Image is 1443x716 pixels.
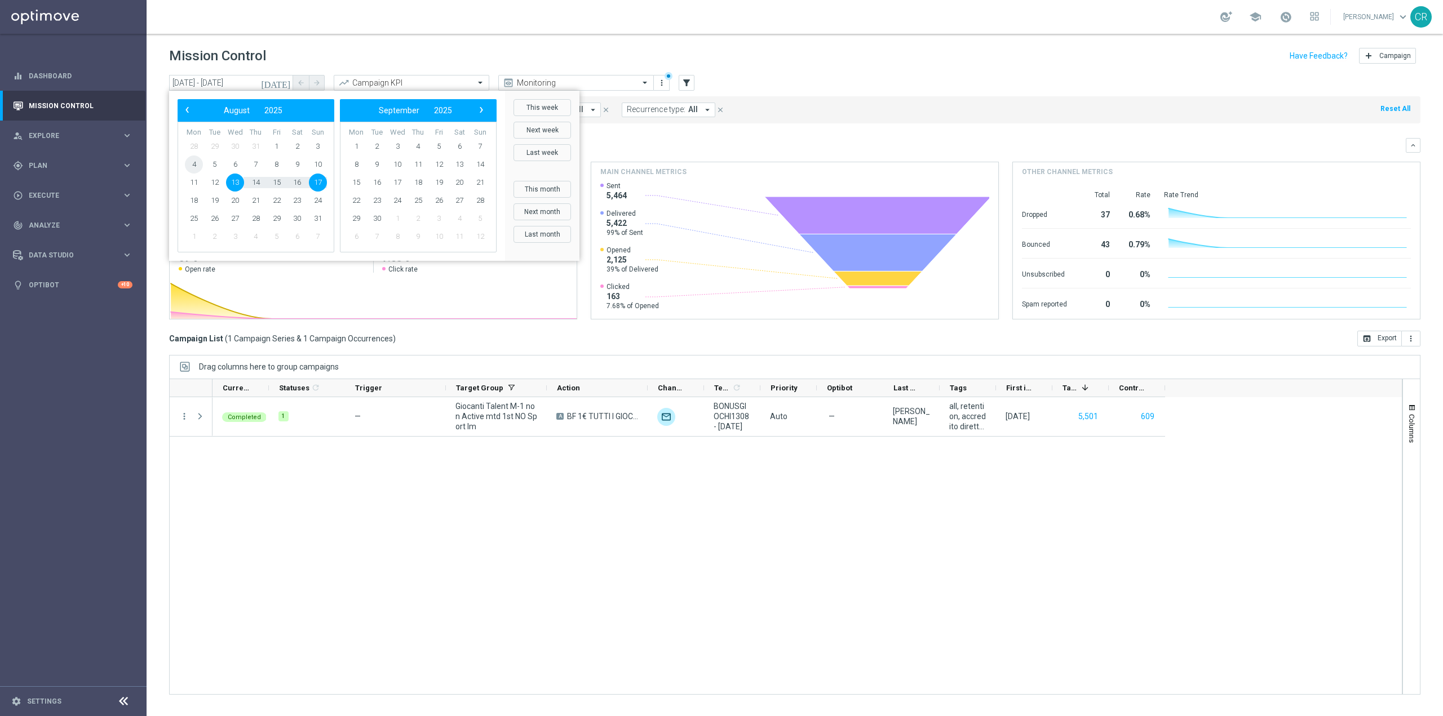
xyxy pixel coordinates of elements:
i: keyboard_arrow_right [122,160,132,171]
th: weekday [387,128,408,137]
div: CR [1410,6,1432,28]
span: 2025 [264,106,282,115]
button: lightbulb Optibot +10 [12,281,133,290]
span: ) [393,333,396,344]
i: preview [503,77,514,88]
span: 3 [388,137,406,155]
span: 3 [430,210,448,228]
span: 18 [185,192,203,210]
div: Optibot [13,270,132,300]
span: Auto [770,412,787,421]
span: First in Range [1006,384,1033,392]
div: Analyze [13,220,122,230]
span: 3 [226,228,244,246]
i: arrow_back [297,79,305,87]
button: › [473,103,488,118]
span: Execute [29,192,122,199]
div: +10 [118,281,132,288]
span: 18 [409,174,427,192]
span: 2 [409,210,427,228]
h1: Mission Control [169,48,266,64]
i: arrow_forward [313,79,321,87]
button: close [715,104,725,116]
span: 27 [450,192,468,210]
button: equalizer Dashboard [12,72,133,81]
span: 4 [409,137,427,155]
div: Data Studio [13,250,122,260]
span: 13 [450,155,468,174]
span: 24 [309,192,327,210]
span: 26 [206,210,224,228]
colored-tag: Completed [222,411,267,422]
span: 23 [368,192,386,210]
th: weekday [449,128,470,137]
span: 19 [206,192,224,210]
span: 28 [185,137,203,155]
span: 24 [388,192,406,210]
div: Lorenzo Carlevale [893,406,930,426]
button: August [216,103,257,118]
span: 14 [471,155,489,174]
span: all, retention, accredito diretto, bonus free, talent + expert [949,401,986,432]
button: keyboard_arrow_down [1406,138,1420,153]
i: keyboard_arrow_down [1409,141,1417,149]
i: keyboard_arrow_right [122,190,132,201]
h3: Campaign List [169,333,396,344]
i: settings [11,696,21,706]
img: Optimail [657,408,675,426]
span: 20 [226,192,244,210]
span: Action [557,384,580,392]
span: 5 [471,210,489,228]
span: 11 [450,228,468,246]
button: Mission Control [12,101,133,110]
span: Giocanti Talent M-1 non Active mtd 1st NO Sport lm [455,401,537,432]
span: August [224,106,250,115]
span: 12 [471,228,489,246]
div: Bounced [1022,234,1067,252]
span: 10 [309,155,327,174]
span: ( [225,333,228,344]
span: 27 [226,210,244,228]
i: more_vert [179,411,189,421]
span: 1 [388,210,406,228]
span: 11 [185,174,203,192]
span: 6 [450,137,468,155]
span: school [1249,11,1261,23]
span: 16 [288,174,306,192]
span: 6 [288,228,306,246]
span: Trigger [355,384,382,392]
span: Recurrence type: [627,105,685,114]
span: 5 [206,155,224,174]
span: 15 [347,174,365,192]
span: Campaign [1379,52,1411,60]
span: Calculate column [309,381,320,394]
th: weekday [428,128,449,137]
i: open_in_browser [1362,334,1371,343]
span: — [829,411,835,421]
button: Data Studio keyboard_arrow_right [12,251,133,260]
th: weekday [307,128,328,137]
span: 7 [471,137,489,155]
span: 2 [368,137,386,155]
span: ‹ [180,103,194,117]
span: 10 [430,228,448,246]
i: close [602,106,610,114]
div: Execute [13,190,122,201]
th: weekday [266,128,287,137]
a: Dashboard [29,61,132,91]
span: 26 [430,192,448,210]
bs-datepicker-navigation-view: ​ ​ ​ [180,103,326,118]
span: September [379,106,419,115]
span: 8 [347,155,365,174]
span: Sent [607,181,627,190]
span: 5,464 [607,190,627,201]
span: 29 [268,210,286,228]
i: keyboard_arrow_right [122,220,132,230]
span: 4 [185,155,203,174]
button: gps_fixed Plan keyboard_arrow_right [12,161,133,170]
a: Mission Control [29,91,132,121]
button: filter_alt [679,75,694,91]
